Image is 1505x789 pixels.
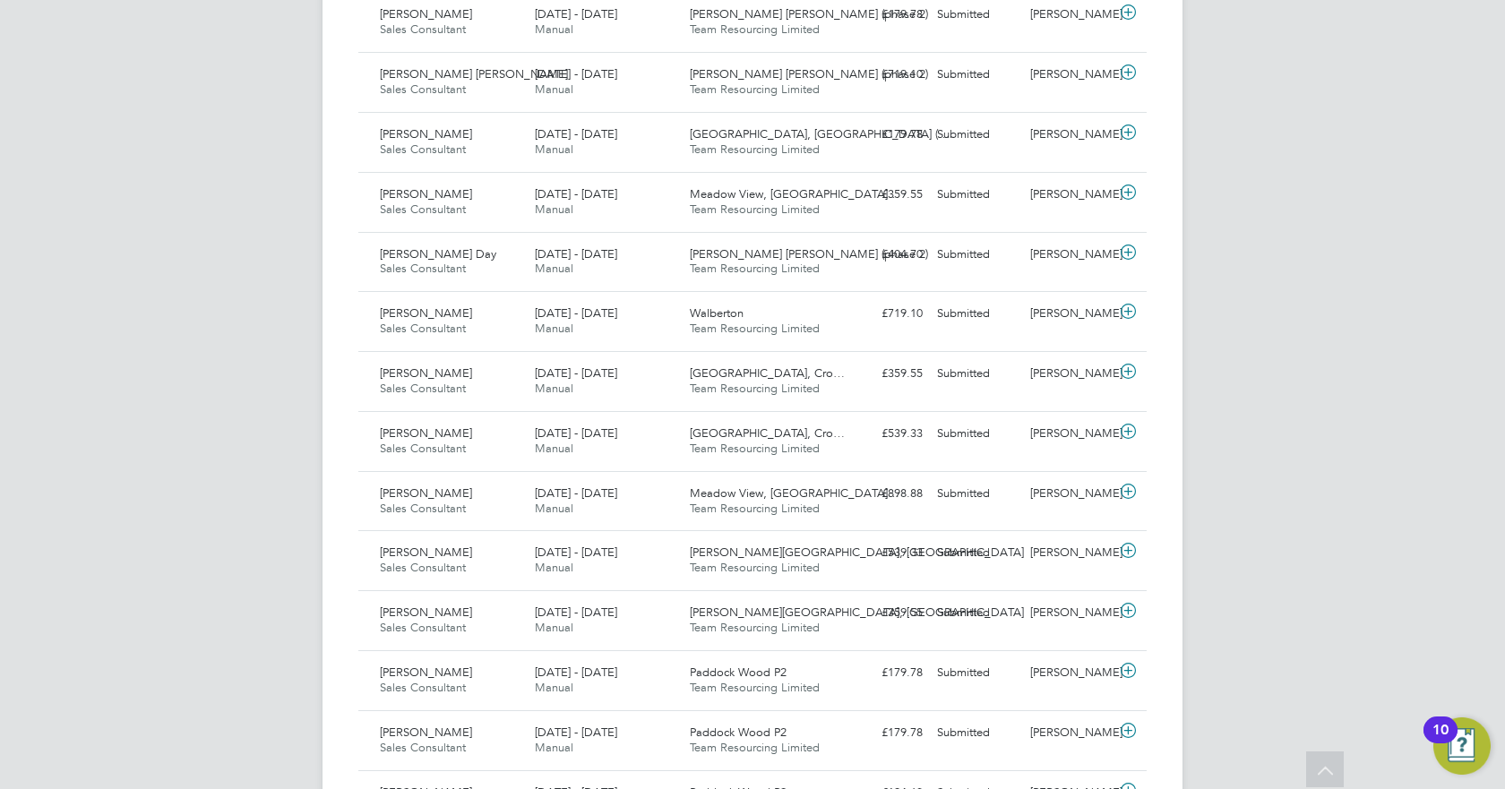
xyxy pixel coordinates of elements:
[1023,359,1116,389] div: [PERSON_NAME]
[930,120,1023,150] div: Submitted
[1023,479,1116,509] div: [PERSON_NAME]
[1023,598,1116,628] div: [PERSON_NAME]
[690,186,899,202] span: Meadow View, [GEOGRAPHIC_DATA]…
[380,425,472,441] span: [PERSON_NAME]
[535,305,617,321] span: [DATE] - [DATE]
[690,560,820,575] span: Team Resourcing Limited
[690,725,787,740] span: Paddock Wood P2
[1023,419,1116,449] div: [PERSON_NAME]
[690,485,899,501] span: Meadow View, [GEOGRAPHIC_DATA]…
[535,725,617,740] span: [DATE] - [DATE]
[690,66,928,81] span: [PERSON_NAME] [PERSON_NAME] (phase 2)
[380,126,472,142] span: [PERSON_NAME]
[535,425,617,441] span: [DATE] - [DATE]
[380,485,472,501] span: [PERSON_NAME]
[1023,658,1116,688] div: [PERSON_NAME]
[690,441,820,456] span: Team Resourcing Limited
[930,479,1023,509] div: Submitted
[535,680,573,695] span: Manual
[535,381,573,396] span: Manual
[380,321,466,336] span: Sales Consultant
[690,680,820,695] span: Team Resourcing Limited
[380,202,466,217] span: Sales Consultant
[380,560,466,575] span: Sales Consultant
[535,560,573,575] span: Manual
[380,725,472,740] span: [PERSON_NAME]
[535,81,573,97] span: Manual
[535,321,573,336] span: Manual
[930,359,1023,389] div: Submitted
[690,381,820,396] span: Team Resourcing Limited
[837,60,930,90] div: £719.10
[535,605,617,620] span: [DATE] - [DATE]
[837,240,930,270] div: £404.70
[690,740,820,755] span: Team Resourcing Limited
[837,538,930,568] div: £539.33
[1432,730,1449,753] div: 10
[930,538,1023,568] div: Submitted
[1023,299,1116,329] div: [PERSON_NAME]
[380,365,472,381] span: [PERSON_NAME]
[690,620,820,635] span: Team Resourcing Limited
[535,126,617,142] span: [DATE] - [DATE]
[535,142,573,157] span: Manual
[380,21,466,37] span: Sales Consultant
[690,126,950,142] span: [GEOGRAPHIC_DATA], [GEOGRAPHIC_DATA] (…
[930,658,1023,688] div: Submitted
[930,598,1023,628] div: Submitted
[380,246,496,262] span: [PERSON_NAME] Day
[690,501,820,516] span: Team Resourcing Limited
[690,425,845,441] span: [GEOGRAPHIC_DATA], Cro…
[690,261,820,276] span: Team Resourcing Limited
[837,658,930,688] div: £179.78
[535,21,573,37] span: Manual
[1433,717,1491,775] button: Open Resource Center, 10 new notifications
[930,60,1023,90] div: Submitted
[535,620,573,635] span: Manual
[930,299,1023,329] div: Submitted
[930,718,1023,748] div: Submitted
[1023,180,1116,210] div: [PERSON_NAME]
[837,718,930,748] div: £179.78
[690,81,820,97] span: Team Resourcing Limited
[837,598,930,628] div: £359.55
[930,180,1023,210] div: Submitted
[380,381,466,396] span: Sales Consultant
[380,6,472,21] span: [PERSON_NAME]
[380,186,472,202] span: [PERSON_NAME]
[535,66,617,81] span: [DATE] - [DATE]
[380,81,466,97] span: Sales Consultant
[837,479,930,509] div: £898.88
[535,501,573,516] span: Manual
[380,605,472,620] span: [PERSON_NAME]
[380,66,568,81] span: [PERSON_NAME] [PERSON_NAME]
[380,261,466,276] span: Sales Consultant
[380,620,466,635] span: Sales Consultant
[1023,240,1116,270] div: [PERSON_NAME]
[535,441,573,456] span: Manual
[690,321,820,336] span: Team Resourcing Limited
[535,202,573,217] span: Manual
[690,202,820,217] span: Team Resourcing Limited
[930,419,1023,449] div: Submitted
[535,365,617,381] span: [DATE] - [DATE]
[1023,120,1116,150] div: [PERSON_NAME]
[1023,538,1116,568] div: [PERSON_NAME]
[837,359,930,389] div: £359.55
[535,261,573,276] span: Manual
[690,142,820,157] span: Team Resourcing Limited
[380,740,466,755] span: Sales Consultant
[837,120,930,150] div: £179.78
[535,485,617,501] span: [DATE] - [DATE]
[1023,718,1116,748] div: [PERSON_NAME]
[690,665,787,680] span: Paddock Wood P2
[535,186,617,202] span: [DATE] - [DATE]
[380,545,472,560] span: [PERSON_NAME]
[930,240,1023,270] div: Submitted
[690,21,820,37] span: Team Resourcing Limited
[535,740,573,755] span: Manual
[380,665,472,680] span: [PERSON_NAME]
[690,6,928,21] span: [PERSON_NAME] [PERSON_NAME] (phase 2)
[535,665,617,680] span: [DATE] - [DATE]
[690,545,1024,560] span: [PERSON_NAME][GEOGRAPHIC_DATA], [GEOGRAPHIC_DATA]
